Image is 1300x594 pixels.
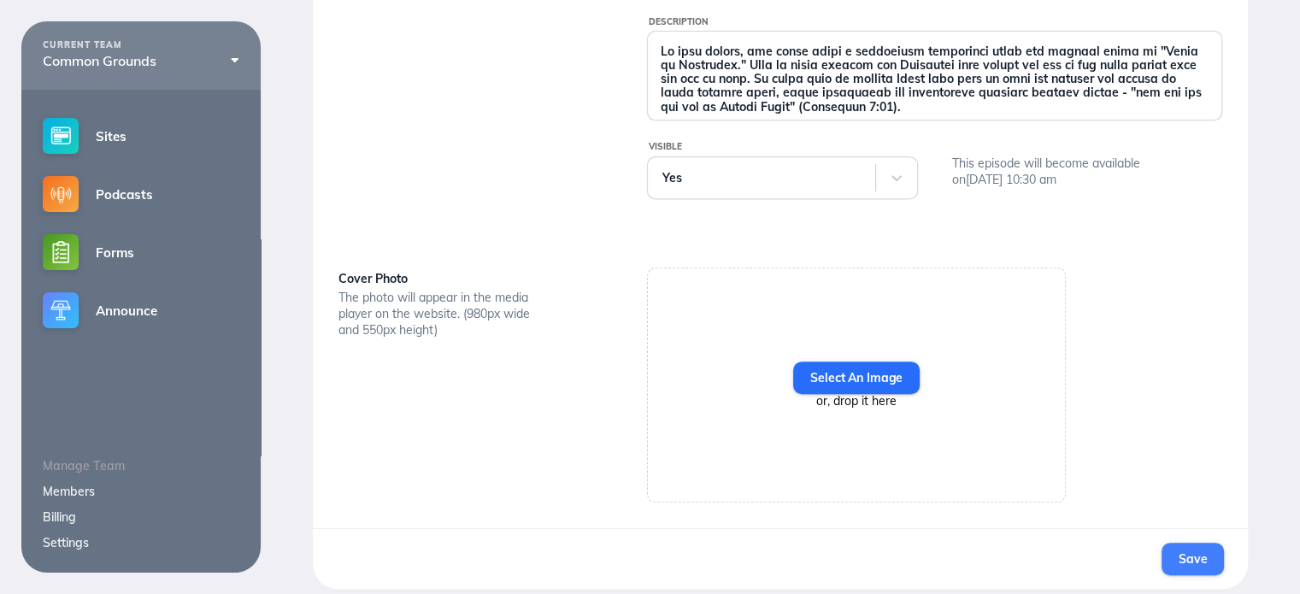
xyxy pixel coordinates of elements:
span: This episode will become available on [DATE] 10:30 am [952,156,1140,187]
div: Visible [649,138,917,156]
div: Common Grounds [43,53,239,68]
a: Members [43,484,95,499]
div: Cover Photo [338,268,604,290]
div: Yes [662,171,860,185]
img: podcasts-small@2x.png [43,176,79,212]
a: Settings [43,535,89,550]
div: CURRENT TEAM [43,40,239,50]
a: Sites [21,107,261,165]
label: Select An Image [793,362,920,394]
textarea: Lo ipsu dolors, ame conse adipi e seddoeiusm temporinci utlab etd magnaal enima mi "Venia qu Nost... [648,32,1221,117]
a: Announce [21,281,261,339]
span: Save [1179,551,1207,567]
a: Billing [43,509,76,525]
img: sites-small@2x.png [43,118,79,154]
span: Manage Team [43,458,125,473]
a: Podcasts [21,165,261,223]
div: The photo will appear in the media player on the website. (980px wide and 550px height) [338,290,552,338]
a: Forms [21,223,261,281]
div: Description [649,13,1222,32]
img: announce-small@2x.png [43,292,79,328]
img: forms-small@2x.png [43,234,79,270]
button: Save [1162,543,1224,575]
div: or, drop it here [793,394,920,408]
